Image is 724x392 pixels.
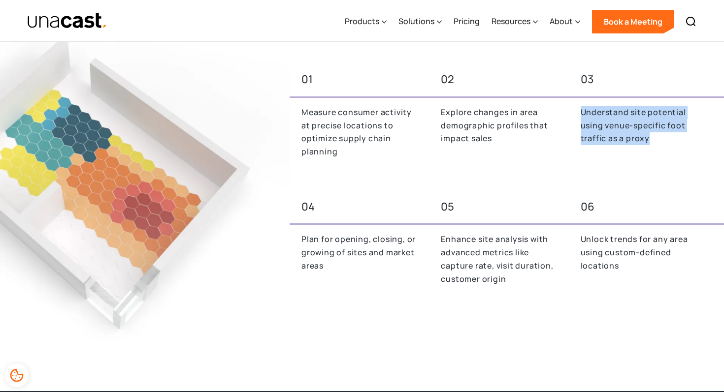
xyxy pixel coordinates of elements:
[441,233,557,285] p: Enhance site analysis with advanced metrics like capture rate, visit duration, customer origin
[398,1,442,42] div: Solutions
[492,1,538,42] div: Resources
[550,15,573,27] div: About
[301,198,417,216] div: 04
[581,70,696,89] div: 03
[27,12,107,30] img: Unacast text logo
[581,198,696,216] div: 06
[454,1,480,42] a: Pricing
[685,16,697,28] img: Search icon
[345,1,387,42] div: Products
[441,198,557,216] div: 05
[441,70,557,89] div: 02
[592,10,674,33] a: Book a Meeting
[398,15,434,27] div: Solutions
[581,106,696,145] p: Understand site potential using venue-specific foot traffic as a proxy
[441,106,557,145] p: Explore changes in area demographic profiles that impact sales
[345,15,379,27] div: Products
[5,363,29,387] div: Cookie Preferences
[301,233,417,272] p: Plan for opening, closing, or growing of sites and market areas
[301,106,417,158] p: Measure consumer activity at precise locations to optimize supply chain planning
[492,15,530,27] div: Resources
[581,233,696,272] p: Unlock trends for any area using custom-defined locations
[550,1,580,42] div: About
[27,12,107,30] a: home
[301,70,417,89] div: 01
